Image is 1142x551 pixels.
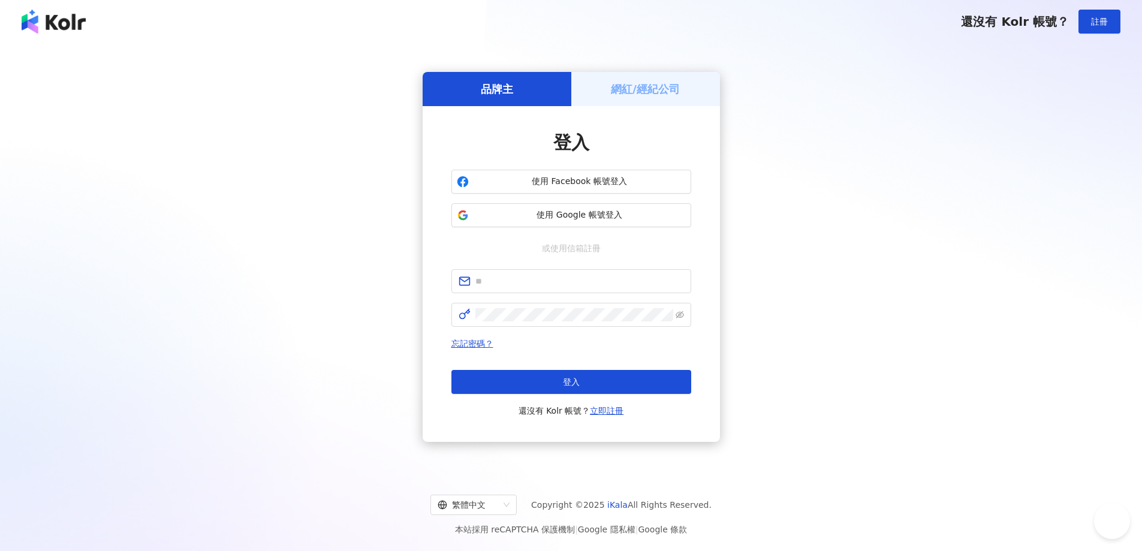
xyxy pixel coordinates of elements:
[563,377,580,387] span: 登入
[638,525,687,534] a: Google 條款
[451,339,493,348] a: 忘記密碼？
[575,525,578,534] span: |
[519,404,624,418] span: 還沒有 Kolr 帳號？
[22,10,86,34] img: logo
[534,242,609,255] span: 或使用信箱註冊
[961,14,1069,29] span: 還沒有 Kolr 帳號？
[1091,17,1108,26] span: 註冊
[1094,503,1130,539] iframe: Help Scout Beacon - Open
[611,82,680,97] h5: 網紅/經紀公司
[676,311,684,319] span: eye-invisible
[531,498,712,512] span: Copyright © 2025 All Rights Reserved.
[590,406,623,415] a: 立即註冊
[1078,10,1120,34] button: 註冊
[451,170,691,194] button: 使用 Facebook 帳號登入
[455,522,687,537] span: 本站採用 reCAPTCHA 保護機制
[635,525,638,534] span: |
[451,370,691,394] button: 登入
[481,82,513,97] h5: 品牌主
[553,132,589,153] span: 登入
[438,495,499,514] div: 繁體中文
[474,176,686,188] span: 使用 Facebook 帳號登入
[474,209,686,221] span: 使用 Google 帳號登入
[451,203,691,227] button: 使用 Google 帳號登入
[607,500,628,510] a: iKala
[578,525,635,534] a: Google 隱私權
